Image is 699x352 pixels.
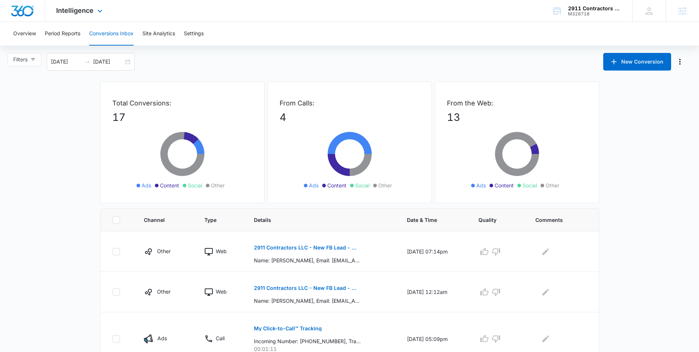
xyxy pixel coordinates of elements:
[216,247,227,255] p: Web
[157,247,171,255] p: Other
[378,182,392,189] span: Other
[254,320,322,337] button: My Click-to-Call™ Tracking
[447,109,587,125] p: 13
[12,19,18,25] img: website_grey.svg
[112,109,252,125] p: 17
[20,43,26,49] img: tab_domain_overview_orange.svg
[254,256,361,264] p: Name: [PERSON_NAME], Email: [EMAIL_ADDRESS][DOMAIN_NAME], Phone: [PHONE_NUMBER], Zip: 93230
[254,216,379,224] span: Details
[19,19,81,25] div: Domain: [DOMAIN_NAME]
[478,216,507,224] span: Quality
[51,58,81,66] input: Start date
[476,182,486,189] span: Ads
[254,279,361,297] button: 2911 Contractors LLC - New FB Lead - M360 Notification
[540,333,551,345] button: Edit Comments
[254,245,361,250] p: 2911 Contractors LLC - New FB Lead - M360 Notification
[160,182,179,189] span: Content
[93,58,124,66] input: End date
[603,53,671,71] button: New Conversion
[355,182,369,189] span: Social
[280,109,420,125] p: 4
[216,334,225,342] p: Call
[211,182,225,189] span: Other
[13,55,28,64] span: Filters
[495,182,514,189] span: Content
[327,182,346,189] span: Content
[13,22,36,46] button: Overview
[398,272,470,312] td: [DATE] 12:12am
[84,59,90,65] span: to
[568,6,622,11] div: account name
[12,12,18,18] img: logo_orange.svg
[674,56,686,68] button: Manage Numbers
[204,216,226,224] span: Type
[184,22,204,46] button: Settings
[157,288,171,295] p: Other
[157,334,167,342] p: Ads
[73,43,79,49] img: tab_keywords_by_traffic_grey.svg
[188,182,202,189] span: Social
[84,59,90,65] span: swap-right
[89,22,134,46] button: Conversions Inbox
[144,216,176,224] span: Channel
[523,182,537,189] span: Social
[398,231,470,272] td: [DATE] 07:14pm
[56,7,94,14] span: Intelligence
[546,182,559,189] span: Other
[216,288,227,295] p: Web
[254,297,361,305] p: Name: [PERSON_NAME], Email: [EMAIL_ADDRESS][DOMAIN_NAME], Phone: [PHONE_NUMBER], Zip: 93722
[7,53,41,66] button: Filters
[254,239,361,256] button: 2911 Contractors LLC - New FB Lead - M360 Notification
[254,326,322,331] p: My Click-to-Call™ Tracking
[535,216,576,224] span: Comments
[254,285,361,291] p: 2911 Contractors LLC - New FB Lead - M360 Notification
[45,22,80,46] button: Period Reports
[407,216,450,224] span: Date & Time
[540,246,551,258] button: Edit Comments
[142,182,151,189] span: Ads
[309,182,318,189] span: Ads
[447,98,587,108] p: From the Web:
[112,98,252,108] p: Total Conversions:
[254,337,361,345] p: Incoming Number: [PHONE_NUMBER], Tracking Number: [PHONE_NUMBER], Ring To: [PHONE_NUMBER], Caller...
[280,98,420,108] p: From Calls:
[142,22,175,46] button: Site Analytics
[568,11,622,17] div: account id
[81,43,124,48] div: Keywords by Traffic
[540,286,551,298] button: Edit Comments
[28,43,66,48] div: Domain Overview
[21,12,36,18] div: v 4.0.24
